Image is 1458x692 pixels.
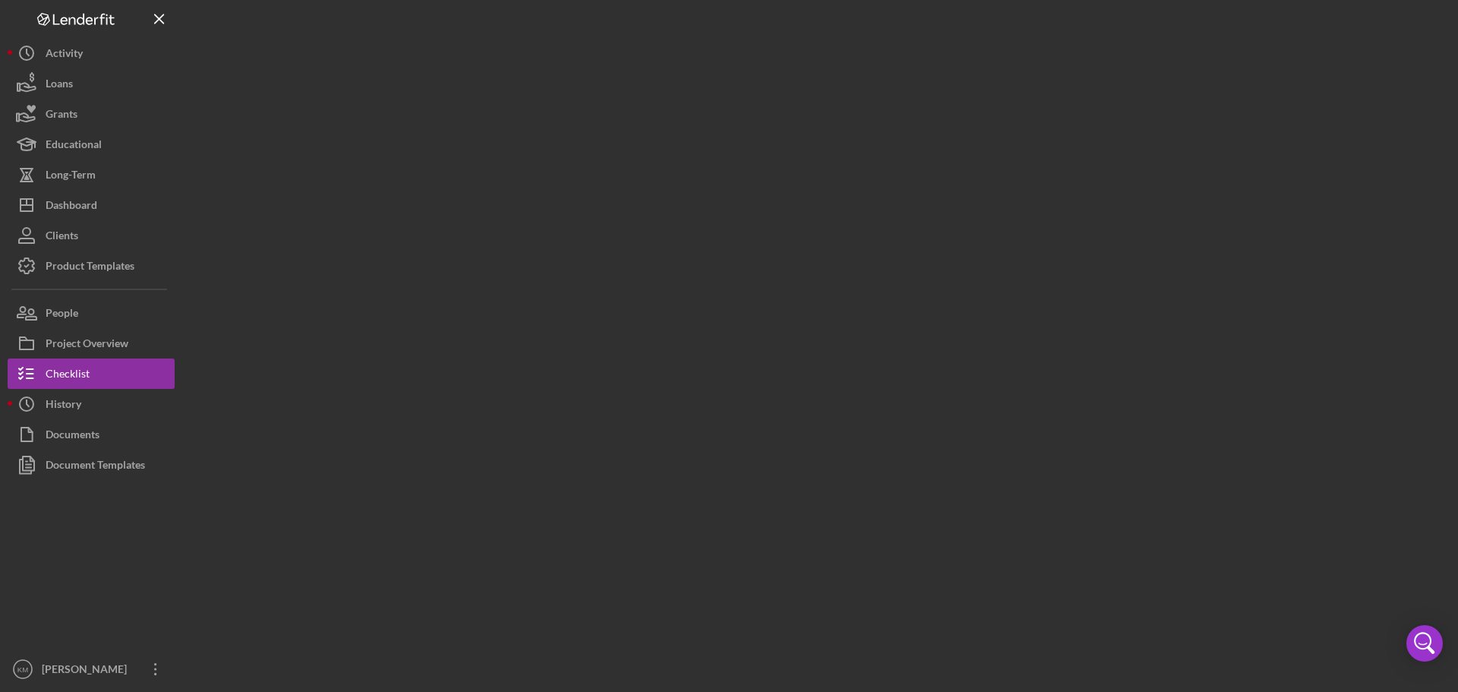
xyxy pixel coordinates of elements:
div: Loans [46,68,73,103]
button: Project Overview [8,328,175,359]
button: Grants [8,99,175,129]
button: Educational [8,129,175,160]
button: Product Templates [8,251,175,281]
div: People [46,298,78,332]
div: Open Intercom Messenger [1406,625,1443,662]
div: Dashboard [46,190,97,224]
button: Clients [8,220,175,251]
div: Educational [46,129,102,163]
button: Long-Term [8,160,175,190]
button: Dashboard [8,190,175,220]
text: KM [17,665,28,674]
button: Checklist [8,359,175,389]
button: Activity [8,38,175,68]
div: Document Templates [46,450,145,484]
div: Activity [46,38,83,72]
button: History [8,389,175,419]
div: Project Overview [46,328,128,362]
div: [PERSON_NAME] [38,654,137,688]
div: Checklist [46,359,90,393]
div: Grants [46,99,77,133]
div: Product Templates [46,251,134,285]
div: Documents [46,419,99,453]
button: People [8,298,175,328]
div: History [46,389,81,423]
div: Clients [46,220,78,254]
button: KM[PERSON_NAME] [8,654,175,684]
button: Document Templates [8,450,175,480]
div: Long-Term [46,160,96,194]
button: Documents [8,419,175,450]
button: Loans [8,68,175,99]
